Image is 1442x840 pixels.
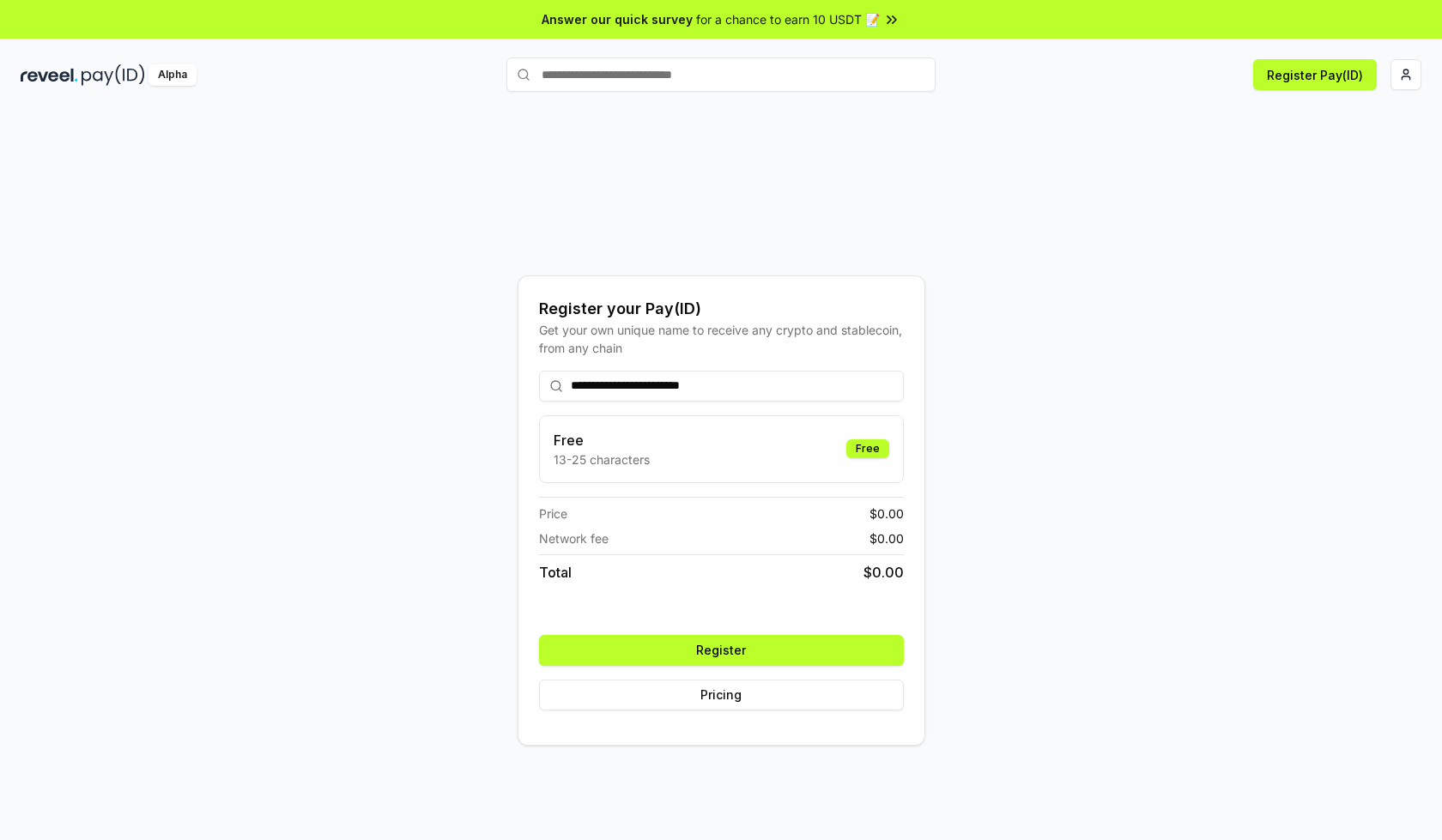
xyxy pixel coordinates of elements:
h3: Free [554,430,650,450]
span: Answer our quick survey [542,10,693,28]
span: for a chance to earn 10 USDT 📝 [696,10,880,28]
div: Get your own unique name to receive any crypto and stablecoin, from any chain [539,321,904,357]
span: Network fee [539,529,609,547]
button: Pricing [539,680,904,710]
span: $ 0.00 [863,562,904,583]
div: Alpha [148,64,197,86]
div: Free [846,439,889,458]
span: $ 0.00 [869,505,904,523]
img: pay_id [82,64,145,86]
span: Total [539,562,572,583]
button: Register [539,635,904,666]
div: Register your Pay(ID) [539,297,904,321]
p: 13-25 characters [554,450,650,468]
img: reveel_dark [21,64,78,86]
span: $ 0.00 [869,529,904,547]
button: Register Pay(ID) [1253,59,1377,90]
span: Price [539,505,567,523]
